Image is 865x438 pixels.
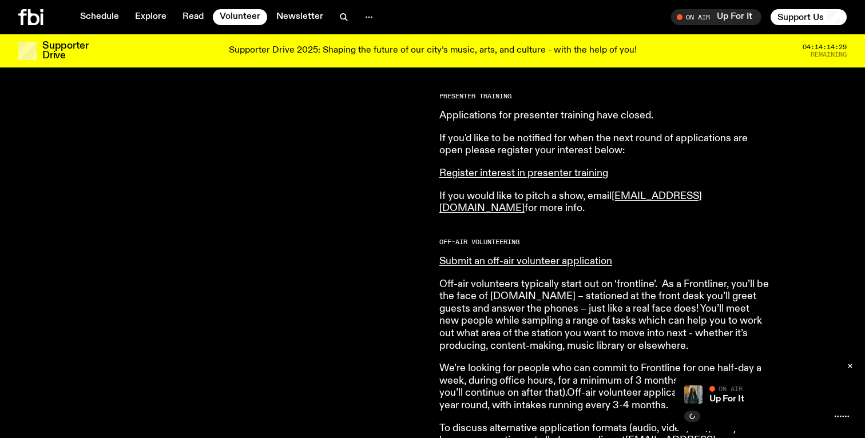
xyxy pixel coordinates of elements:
[439,168,608,178] a: Register interest in presenter training
[128,9,173,25] a: Explore
[719,385,743,392] span: On Air
[229,46,637,56] p: Supporter Drive 2025: Shaping the future of our city’s music, arts, and culture - with the help o...
[439,110,769,122] p: Applications for presenter training have closed.
[803,44,847,50] span: 04:14:14:29
[439,133,769,157] p: If you'd like to be notified for when the next round of applications are open please register you...
[42,41,88,61] h3: Supporter Drive
[439,190,769,215] p: If you would like to pitch a show, email for more info.
[777,12,824,22] span: Support Us
[709,395,744,404] a: Up For It
[671,9,761,25] button: On AirUp For It
[439,256,612,266] a: Submit an off-air volunteer application
[439,93,769,99] h2: Presenter Training
[439,278,769,353] p: Off-air volunteers typically start out on ‘frontline’. As a Frontliner, you’ll be the face of [DO...
[269,9,330,25] a: Newsletter
[811,51,847,58] span: Remaining
[213,9,267,25] a: Volunteer
[439,363,769,412] p: We’re looking for people who can commit to Frontline for one half-day a week, during office hours...
[176,9,211,25] a: Read
[771,9,847,25] button: Support Us
[73,9,126,25] a: Schedule
[439,239,769,245] h2: Off-Air Volunteering
[684,385,703,404] img: Ify - a Brown Skin girl with black braided twists, looking up to the side with her tongue stickin...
